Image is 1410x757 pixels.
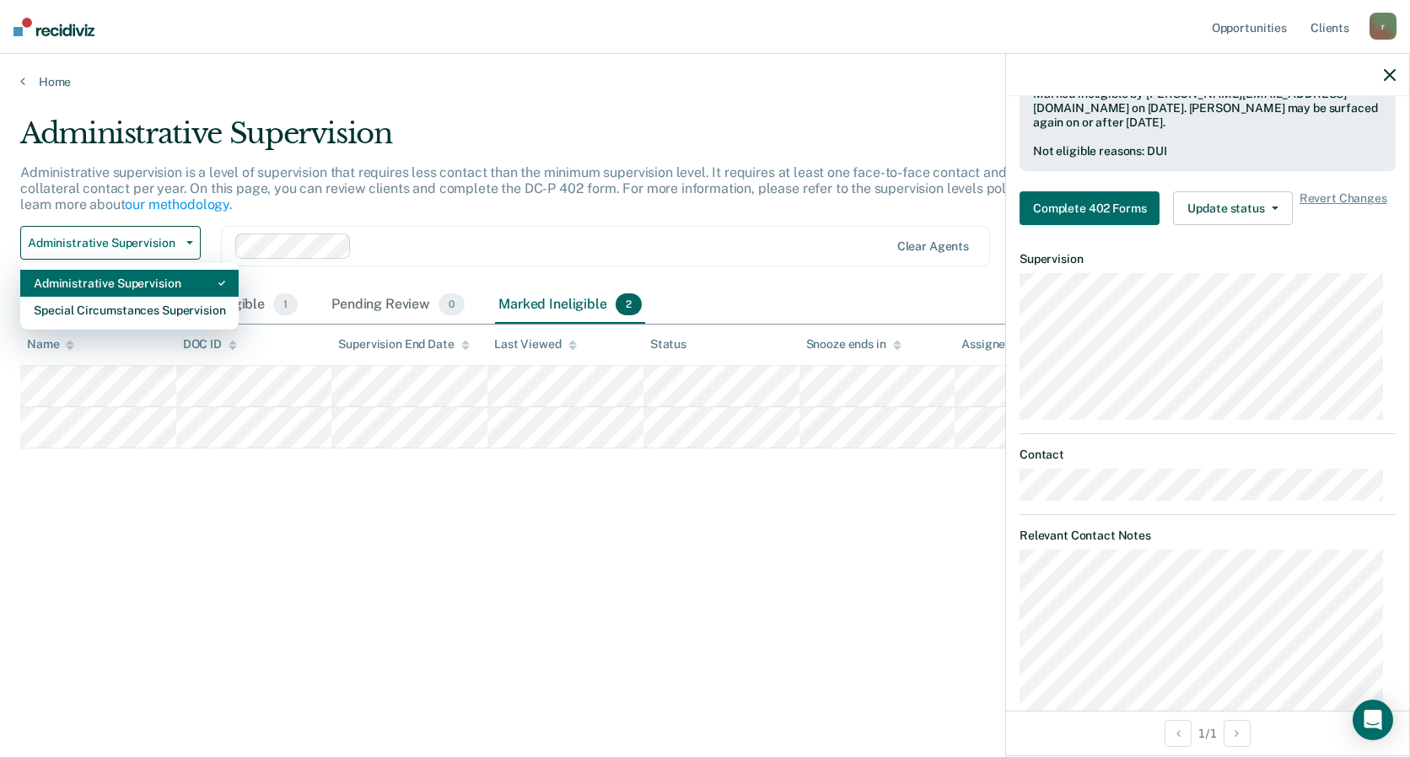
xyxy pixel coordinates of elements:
[1173,191,1292,225] button: Update status
[1370,13,1397,40] div: r
[13,18,94,36] img: Recidiviz
[273,293,298,315] span: 1
[20,116,1078,164] div: Administrative Supervision
[338,337,469,352] div: Supervision End Date
[806,337,901,352] div: Snooze ends in
[1033,87,1382,129] div: Marked ineligible by [PERSON_NAME][EMAIL_ADDRESS][DOMAIN_NAME] on [DATE]. [PERSON_NAME] may be su...
[1020,448,1396,462] dt: Contact
[1020,191,1160,225] button: Complete 402 Forms
[1006,711,1409,755] div: 1 / 1
[650,337,686,352] div: Status
[125,196,229,212] a: our methodology
[20,164,1064,212] p: Administrative supervision is a level of supervision that requires less contact than the minimum ...
[34,270,225,297] div: Administrative Supervision
[1020,529,1396,543] dt: Relevant Contact Notes
[328,287,468,324] div: Pending Review
[1224,720,1251,747] button: Next Opportunity
[1165,720,1192,747] button: Previous Opportunity
[1020,191,1166,225] a: Navigate to form link
[494,337,576,352] div: Last Viewed
[961,337,1041,352] div: Assigned to
[27,337,74,352] div: Name
[439,293,465,315] span: 0
[897,239,969,254] div: Clear agents
[1353,700,1393,740] div: Open Intercom Messenger
[20,74,1390,89] a: Home
[28,236,180,250] span: Administrative Supervision
[183,337,237,352] div: DOC ID
[1020,252,1396,266] dt: Supervision
[34,297,225,324] div: Special Circumstances Supervision
[1033,144,1382,158] div: Not eligible reasons: DUI
[495,287,645,324] div: Marked Ineligible
[1300,191,1387,225] span: Revert Changes
[616,293,642,315] span: 2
